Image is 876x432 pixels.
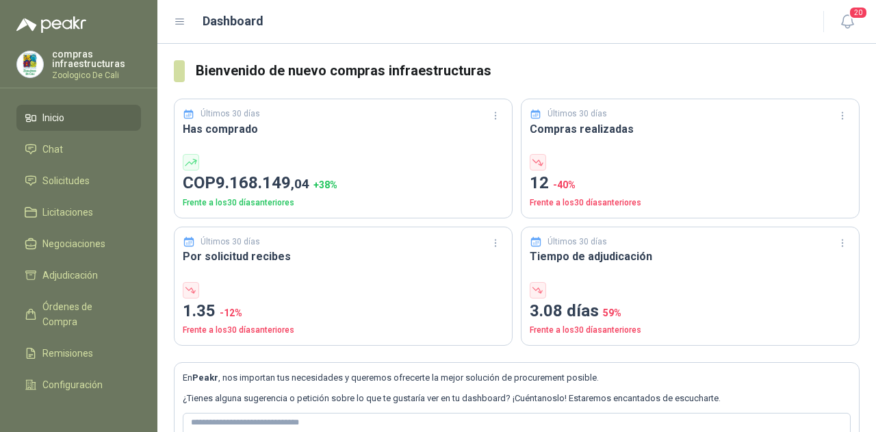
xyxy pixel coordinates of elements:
span: Negociaciones [42,236,105,251]
p: 12 [530,170,851,196]
span: Configuración [42,377,103,392]
h3: Por solicitud recibes [183,248,504,265]
p: ¿Tienes alguna sugerencia o petición sobre lo que te gustaría ver en tu dashboard? ¡Cuéntanoslo! ... [183,392,851,405]
img: Logo peakr [16,16,86,33]
p: Últimos 30 días [547,107,607,120]
p: COP [183,170,504,196]
span: 9.168.149 [216,173,309,192]
span: Órdenes de Compra [42,299,128,329]
p: Frente a los 30 días anteriores [530,196,851,209]
a: Chat [16,136,141,162]
h3: Compras realizadas [530,120,851,138]
span: Inicio [42,110,64,125]
span: Chat [42,142,63,157]
p: compras infraestructuras [52,49,141,68]
span: ,04 [291,176,309,192]
p: Frente a los 30 días anteriores [530,324,851,337]
h3: Tiempo de adjudicación [530,248,851,265]
a: Adjudicación [16,262,141,288]
p: Frente a los 30 días anteriores [183,324,504,337]
p: Zoologico De Cali [52,71,141,79]
span: 59 % [603,307,621,318]
span: + 38 % [313,179,337,190]
span: -12 % [220,307,242,318]
h3: Has comprado [183,120,504,138]
span: -40 % [553,179,576,190]
span: 20 [849,6,868,19]
b: Peakr [192,372,218,383]
h1: Dashboard [203,12,263,31]
button: 20 [835,10,860,34]
p: Últimos 30 días [201,236,260,249]
a: Solicitudes [16,168,141,194]
img: Company Logo [17,51,43,77]
a: Configuración [16,372,141,398]
p: Frente a los 30 días anteriores [183,196,504,209]
h3: Bienvenido de nuevo compras infraestructuras [196,60,860,81]
p: En , nos importan tus necesidades y queremos ofrecerte la mejor solución de procurement posible. [183,371,851,385]
a: Negociaciones [16,231,141,257]
p: 3.08 días [530,298,851,325]
span: Adjudicación [42,268,98,283]
p: Últimos 30 días [547,236,607,249]
span: Licitaciones [42,205,93,220]
a: Licitaciones [16,199,141,225]
a: Inicio [16,105,141,131]
span: Remisiones [42,346,93,361]
a: Órdenes de Compra [16,294,141,335]
p: 1.35 [183,298,504,325]
a: Remisiones [16,340,141,366]
p: Últimos 30 días [201,107,260,120]
span: Solicitudes [42,173,90,188]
